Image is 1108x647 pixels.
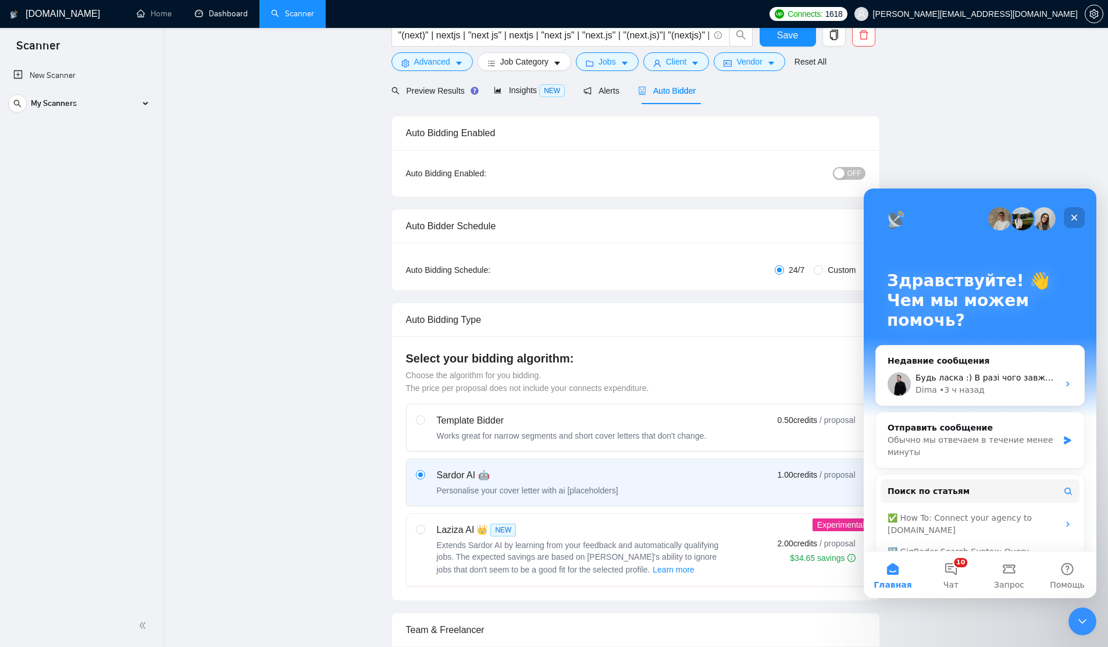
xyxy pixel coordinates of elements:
div: Sardor AI 🤖 [437,468,618,482]
span: 👑 [476,523,488,537]
span: double-left [138,620,150,631]
div: Обычно мы отвечаем в течение менее минуты [24,246,194,270]
iframe: Intercom live chat [864,189,1096,598]
span: Запрос [130,392,161,400]
span: setting [401,59,409,67]
div: Auto Bidding Enabled [406,116,865,150]
span: caret-down [621,59,629,67]
div: Auto Bidder Schedule [406,209,865,243]
span: robot [638,87,646,95]
div: ✅ How To: Connect your agency to [DOMAIN_NAME] [17,319,216,353]
button: userClientcaret-down [643,52,710,71]
div: Auto Bidding Schedule: [406,264,559,276]
button: Поиск по статьям [17,291,216,314]
div: Auto Bidding Enabled: [406,167,559,180]
span: Client [666,55,687,68]
button: Laziza AI NEWExtends Sardor AI by learning from your feedback and automatically qualifying jobs. ... [652,563,695,577]
button: copy [822,23,846,47]
a: homeHome [137,9,172,19]
span: user [653,59,661,67]
div: Закрыть [200,19,221,40]
li: New Scanner [4,64,158,87]
div: Auto Bidding Type [406,303,865,336]
a: dashboardDashboard [195,9,248,19]
a: Reset All [795,55,826,68]
span: caret-down [455,59,463,67]
button: Помощь [174,363,233,410]
button: folderJobscaret-down [576,52,639,71]
a: searchScanner [271,9,314,19]
span: Connects: [788,8,822,20]
button: Запрос [116,363,174,410]
span: Чат [80,392,95,400]
button: idcardVendorcaret-down [714,52,785,71]
span: setting [1085,9,1103,19]
span: 1.00 credits [778,468,817,481]
span: idcard [724,59,732,67]
span: NEW [539,84,565,97]
li: My Scanners [4,92,158,120]
span: caret-down [691,59,699,67]
span: NEW [490,524,516,536]
button: search [8,94,27,113]
span: search [9,99,26,108]
div: Отправить сообщение [24,233,194,246]
button: search [729,23,753,47]
span: search [391,87,400,95]
span: Alerts [583,86,619,95]
iframe: Intercom live chat [1068,607,1096,635]
div: Template Bidder [437,414,707,428]
span: Preview Results [391,86,475,95]
div: Dima [52,195,73,208]
input: Search Freelance Jobs... [398,28,709,42]
span: 24/7 [784,264,809,276]
span: My Scanners [31,92,77,115]
span: user [857,10,865,18]
span: Jobs [598,55,616,68]
a: New Scanner [13,64,149,87]
span: bars [487,59,496,67]
span: notification [583,87,592,95]
span: Главная [10,392,48,400]
span: 1618 [825,8,843,20]
span: Insights [494,86,565,95]
span: 0.50 credits [778,414,817,426]
img: logo [10,5,18,24]
span: Scanner [7,37,69,62]
button: barsJob Categorycaret-down [478,52,571,71]
span: Auto Bidder [638,86,696,95]
span: Поиск по статьям [24,297,106,309]
span: 2.00 credits [778,537,817,550]
div: Personalise your cover letter with ai [placeholders] [437,485,618,496]
span: folder [586,59,594,67]
span: copy [823,30,845,40]
div: 🔠 GigRadar Search Syntax: Query Operators for Optimized Job Searches [24,357,195,382]
span: Помощь [186,392,221,400]
span: Vendor [736,55,762,68]
img: upwork-logo.png [775,9,784,19]
span: Job Category [500,55,548,68]
span: / proposal [820,414,855,426]
span: info-circle [847,554,856,562]
span: / proposal [820,538,855,549]
div: Works great for narrow segments and short cover letters that don't change. [437,430,707,442]
button: settingAdvancedcaret-down [391,52,473,71]
span: Learn more [653,563,694,576]
span: search [730,30,752,40]
a: setting [1085,9,1103,19]
div: • 3 ч назад [76,195,121,208]
div: 🔠 GigRadar Search Syntax: Query Operators for Optimized Job Searches [17,353,216,386]
span: Custom [823,264,860,276]
button: delete [852,23,875,47]
button: setting [1085,5,1103,23]
span: delete [853,30,875,40]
